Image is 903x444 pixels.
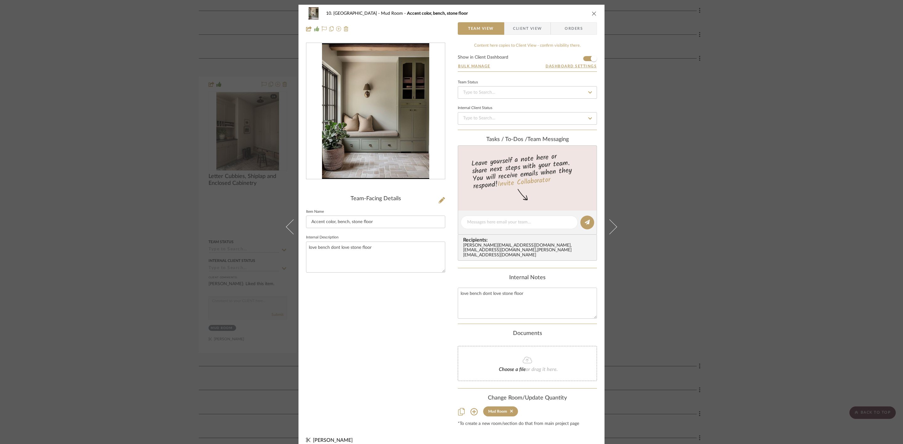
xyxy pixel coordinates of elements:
[458,274,597,281] div: Internal Notes
[488,409,507,414] div: Mud Room
[458,86,597,99] input: Type to Search…
[381,11,407,16] span: Mud Room
[558,22,590,35] span: Orders
[463,243,594,258] div: [PERSON_NAME][EMAIL_ADDRESS][DOMAIN_NAME] , [EMAIL_ADDRESS][DOMAIN_NAME] , [PERSON_NAME][EMAIL_AD...
[468,22,494,35] span: Team View
[306,210,324,213] label: Item Name
[463,237,594,243] span: Recipients:
[591,11,597,16] button: close
[458,107,492,110] div: Internal Client Status
[458,421,597,426] div: *To create a new room/section do that from main project page
[326,11,381,16] span: 10. [GEOGRAPHIC_DATA]
[513,22,542,35] span: Client View
[457,150,598,192] div: Leave yourself a note here or share next steps with your team. You will receive emails when they ...
[458,43,597,49] div: Content here copies to Client View - confirm visibility there.
[306,236,339,239] label: Internal Description
[306,196,445,202] div: Team-Facing Details
[458,395,597,402] div: Change Room/Update Quantity
[458,63,491,69] button: Bulk Manage
[322,43,429,179] img: 9917d9ea-ad04-42f1-9747-6d9914d19141_436x436.jpg
[458,81,478,84] div: Team Status
[306,7,321,20] img: 9917d9ea-ad04-42f1-9747-6d9914d19141_48x40.jpg
[458,112,597,125] input: Type to Search…
[344,26,349,31] img: Remove from project
[526,367,558,372] span: or drag it here.
[497,175,551,190] a: Invite Collaborator
[458,136,597,143] div: team Messaging
[545,63,597,69] button: Dashboard Settings
[306,43,445,179] div: 0
[499,367,526,372] span: Choose a file
[486,137,527,142] span: Tasks / To-Dos /
[306,216,445,228] input: Enter Item Name
[407,11,468,16] span: Accent color, bench, stone floor
[458,330,597,337] div: Documents
[313,438,353,443] span: [PERSON_NAME]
